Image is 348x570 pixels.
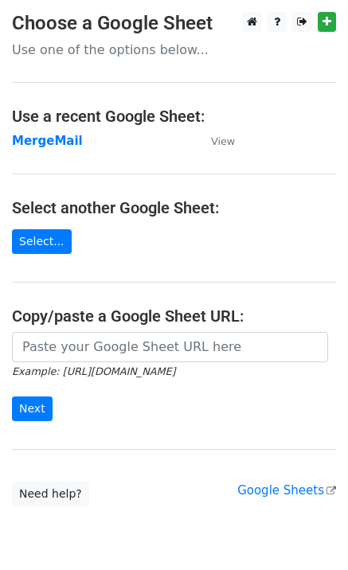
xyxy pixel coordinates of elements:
h3: Choose a Google Sheet [12,12,336,35]
h4: Select another Google Sheet: [12,198,336,217]
a: Need help? [12,482,89,506]
h4: Copy/paste a Google Sheet URL: [12,306,336,326]
input: Paste your Google Sheet URL here [12,332,328,362]
a: Select... [12,229,72,254]
small: View [211,135,235,147]
a: Google Sheets [237,483,336,498]
small: Example: [URL][DOMAIN_NAME] [12,365,175,377]
input: Next [12,396,53,421]
p: Use one of the options below... [12,41,336,58]
a: View [195,134,235,148]
h4: Use a recent Google Sheet: [12,107,336,126]
a: MergeMail [12,134,83,148]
